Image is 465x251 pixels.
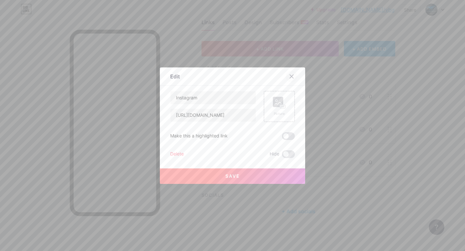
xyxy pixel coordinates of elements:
span: Save [225,173,240,179]
div: Make this a highlighted link [170,132,228,140]
span: Hide [270,150,279,158]
div: Edit [170,73,180,80]
button: Save [160,168,305,184]
div: Delete [170,150,184,158]
input: Title [170,91,256,104]
input: URL [170,109,256,122]
div: Picture [273,111,286,116]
